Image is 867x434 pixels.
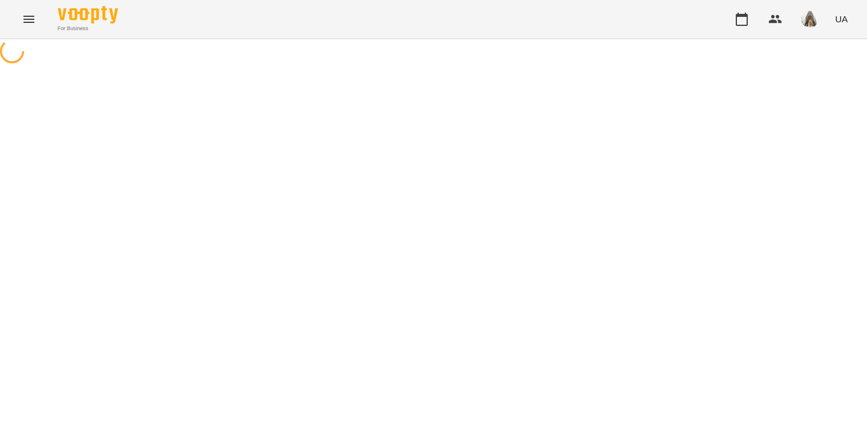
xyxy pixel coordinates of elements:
[58,6,118,24] img: Voopty Logo
[801,11,818,28] img: 04cca2b57136c6815cc71ec5f503c4d4.jpeg
[14,5,43,34] button: Menu
[835,13,848,25] span: UA
[830,8,853,30] button: UA
[58,25,118,33] span: For Business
